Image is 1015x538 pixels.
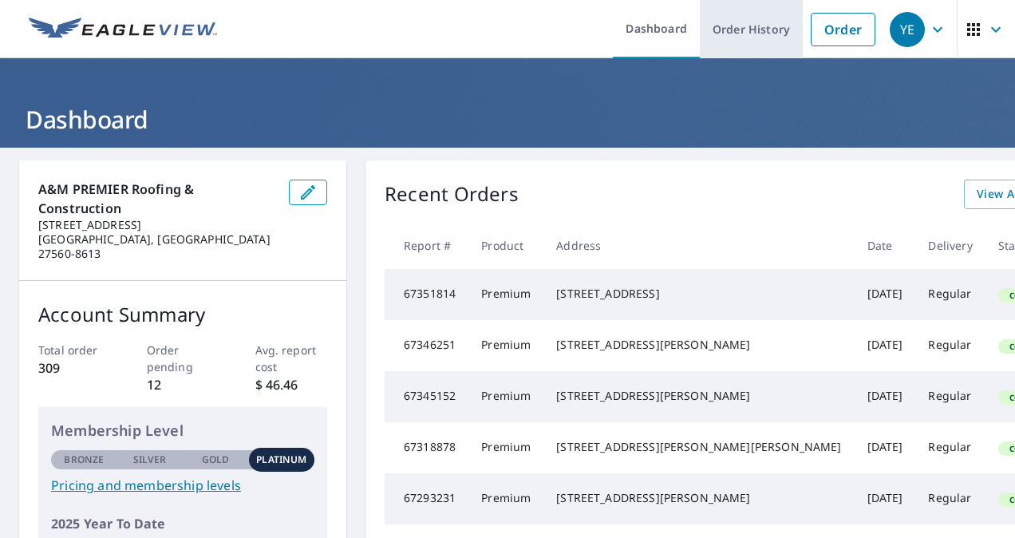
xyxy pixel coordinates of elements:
[147,375,219,394] p: 12
[855,320,916,371] td: [DATE]
[468,473,543,524] td: Premium
[556,439,841,455] div: [STREET_ADDRESS][PERSON_NAME][PERSON_NAME]
[38,180,276,218] p: A&M PREMIER Roofing & Construction
[385,422,468,473] td: 67318878
[915,371,985,422] td: Regular
[385,320,468,371] td: 67346251
[51,476,314,495] a: Pricing and membership levels
[38,300,327,329] p: Account Summary
[915,269,985,320] td: Regular
[51,420,314,441] p: Membership Level
[915,320,985,371] td: Regular
[556,490,841,506] div: [STREET_ADDRESS][PERSON_NAME]
[556,388,841,404] div: [STREET_ADDRESS][PERSON_NAME]
[855,269,916,320] td: [DATE]
[890,12,925,47] div: YE
[255,342,328,375] p: Avg. report cost
[543,222,854,269] th: Address
[811,13,875,46] a: Order
[255,375,328,394] p: $ 46.46
[385,222,468,269] th: Report #
[556,286,841,302] div: [STREET_ADDRESS]
[855,371,916,422] td: [DATE]
[468,269,543,320] td: Premium
[147,342,219,375] p: Order pending
[64,453,104,467] p: Bronze
[38,358,111,378] p: 309
[468,222,543,269] th: Product
[385,180,519,209] p: Recent Orders
[38,232,276,261] p: [GEOGRAPHIC_DATA], [GEOGRAPHIC_DATA] 27560-8613
[51,514,314,533] p: 2025 Year To Date
[133,453,167,467] p: Silver
[202,453,229,467] p: Gold
[38,218,276,232] p: [STREET_ADDRESS]
[915,473,985,524] td: Regular
[256,453,306,467] p: Platinum
[38,342,111,358] p: Total order
[915,222,985,269] th: Delivery
[556,337,841,353] div: [STREET_ADDRESS][PERSON_NAME]
[855,222,916,269] th: Date
[19,103,996,136] h1: Dashboard
[915,422,985,473] td: Regular
[29,18,217,42] img: EV Logo
[468,371,543,422] td: Premium
[385,371,468,422] td: 67345152
[855,473,916,524] td: [DATE]
[385,269,468,320] td: 67351814
[385,473,468,524] td: 67293231
[468,422,543,473] td: Premium
[855,422,916,473] td: [DATE]
[468,320,543,371] td: Premium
